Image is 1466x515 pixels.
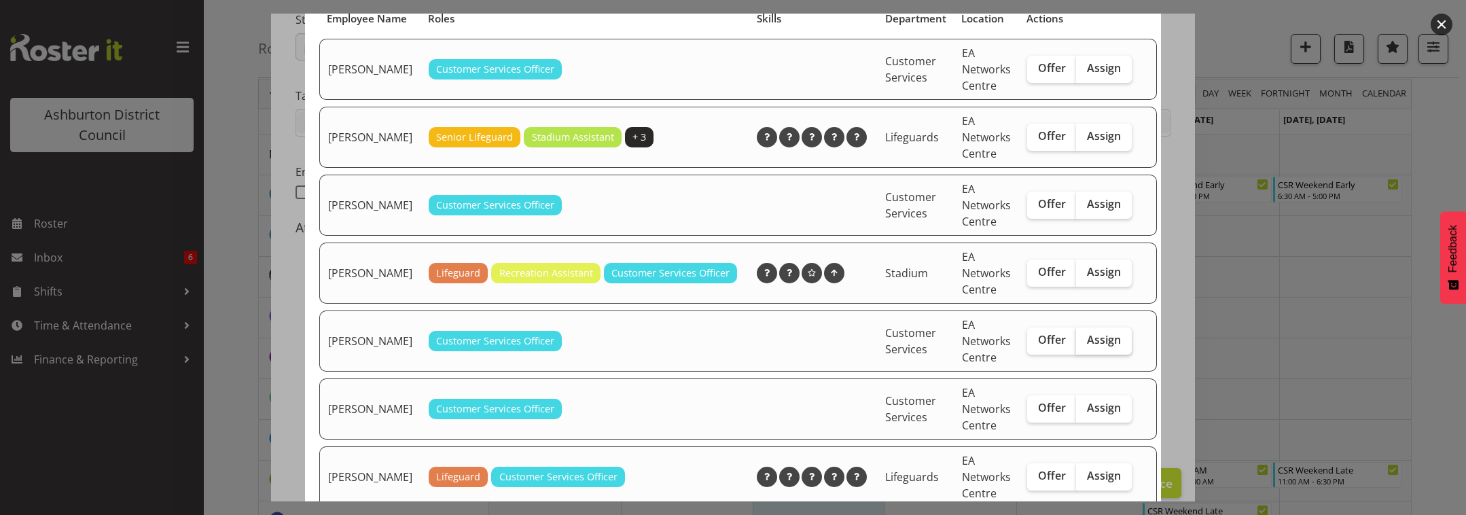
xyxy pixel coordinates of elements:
td: [PERSON_NAME] [319,175,421,236]
span: EA Networks Centre [962,181,1011,229]
span: Offer [1038,197,1066,211]
span: Roles [428,11,454,26]
span: Customer Services Officer [436,62,554,77]
span: Offer [1038,61,1066,75]
span: Assign [1087,469,1121,482]
span: Lifeguards [885,469,939,484]
span: Department [885,11,946,26]
span: Customer Services [885,325,936,357]
span: EA Networks Centre [962,385,1011,433]
span: Recreation Assistant [499,266,593,281]
span: Location [961,11,1004,26]
span: Customer Services Officer [436,402,554,416]
span: Customer Services [885,393,936,425]
span: Assign [1087,265,1121,279]
span: Offer [1038,469,1066,482]
td: [PERSON_NAME] [319,310,421,372]
span: Lifeguards [885,130,939,145]
span: EA Networks Centre [962,453,1011,501]
span: Assign [1087,401,1121,414]
span: Skills [757,11,781,26]
td: [PERSON_NAME] [319,107,421,168]
span: Assign [1087,61,1121,75]
td: [PERSON_NAME] [319,446,421,508]
button: Feedback - Show survey [1440,211,1466,304]
span: Customer Services Officer [611,266,730,281]
span: Employee Name [327,11,407,26]
span: Stadium Assistant [532,130,614,145]
span: EA Networks Centre [962,113,1011,161]
span: Offer [1038,401,1066,414]
span: Offer [1038,129,1066,143]
span: Offer [1038,265,1066,279]
span: EA Networks Centre [962,249,1011,297]
td: [PERSON_NAME] [319,378,421,440]
span: Assign [1087,333,1121,347]
td: [PERSON_NAME] [319,39,421,100]
span: Customer Services [885,54,936,85]
span: Customer Services [885,190,936,221]
span: Customer Services Officer [436,334,554,349]
span: EA Networks Centre [962,46,1011,93]
span: Assign [1087,129,1121,143]
span: Stadium [885,266,928,281]
span: Offer [1038,333,1066,347]
td: [PERSON_NAME] [319,243,421,304]
span: Customer Services Officer [499,469,618,484]
span: Lifeguard [436,469,480,484]
span: + 3 [632,130,646,145]
span: Lifeguard [436,266,480,281]
span: Senior Lifeguard [436,130,513,145]
span: Actions [1026,11,1063,26]
span: Customer Services Officer [436,198,554,213]
span: Feedback [1447,225,1459,272]
span: EA Networks Centre [962,317,1011,365]
span: Assign [1087,197,1121,211]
